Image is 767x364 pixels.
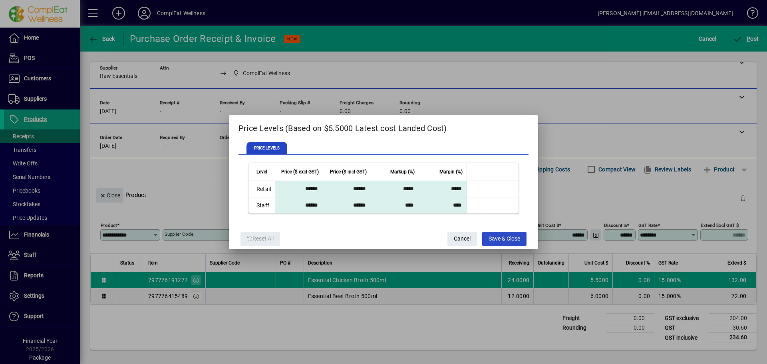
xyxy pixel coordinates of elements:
[447,232,477,246] button: Cancel
[439,167,463,176] span: Margin (%)
[281,167,319,176] span: Price ($ excl GST)
[248,181,275,197] td: Retail
[482,232,527,246] button: Save & Close
[256,167,267,176] span: Level
[454,232,471,245] span: Cancel
[390,167,415,176] span: Markup (%)
[229,115,538,138] h2: Price Levels (Based on $5.5000 Latest cost Landed Cost)
[248,197,275,213] td: Staff
[489,232,520,245] span: Save & Close
[246,142,287,155] span: PRICE LEVELS
[330,167,367,176] span: Price ($ incl GST)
